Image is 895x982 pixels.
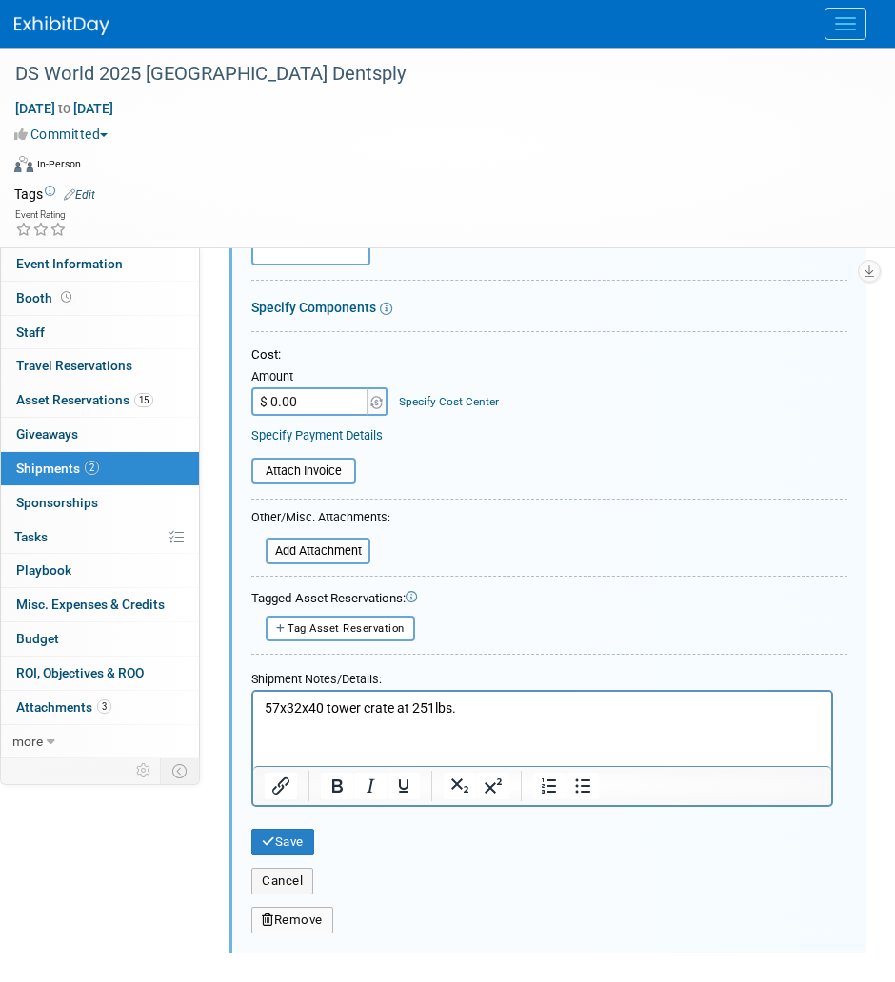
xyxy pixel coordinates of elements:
[128,758,161,783] td: Personalize Event Tab Strip
[1,383,199,417] a: Asset Reservations15
[321,773,353,799] button: Bold
[1,486,199,520] a: Sponsorships
[1,554,199,587] a: Playbook
[251,662,833,690] div: Shipment Notes/Details:
[14,16,109,35] img: ExhibitDay
[1,622,199,656] a: Budget
[16,461,99,476] span: Shipments
[16,562,71,578] span: Playbook
[251,829,314,855] button: Save
[567,773,599,799] button: Bullet list
[57,290,75,304] span: Booth not reserved yet
[9,57,857,91] div: DS World 2025 [GEOGRAPHIC_DATA] Dentsply
[251,368,389,387] div: Amount
[251,590,847,608] div: Tagged Asset Reservations:
[1,725,199,758] a: more
[266,616,415,641] button: Tag Asset Reservation
[1,282,199,315] a: Booth
[97,699,111,714] span: 3
[16,358,132,373] span: Travel Reservations
[265,773,297,799] button: Insert/edit link
[14,156,33,171] img: Format-Inperson.png
[533,773,566,799] button: Numbered list
[1,520,199,554] a: Tasks
[16,426,78,442] span: Giveaways
[85,461,99,475] span: 2
[1,691,199,724] a: Attachments3
[15,210,67,220] div: Event Rating
[55,101,73,116] span: to
[1,588,199,621] a: Misc. Expenses & Credits
[251,346,847,364] div: Cost:
[253,692,831,766] iframe: Rich Text Area
[399,395,499,408] a: Specify Cost Center
[388,773,420,799] button: Underline
[134,393,153,407] span: 15
[251,868,313,894] button: Cancel
[14,153,871,182] div: Event Format
[251,509,390,531] div: Other/Misc. Attachments:
[354,773,387,799] button: Italic
[14,529,48,544] span: Tasks
[1,418,199,451] a: Giveaways
[251,300,376,315] a: Specify Components
[14,100,114,117] span: [DATE] [DATE]
[1,349,199,383] a: Travel Reservations
[251,907,333,933] button: Remove
[1,452,199,485] a: Shipments2
[825,8,866,40] button: Menu
[14,185,95,204] td: Tags
[16,665,144,680] span: ROI, Objectives & ROO
[1,657,199,690] a: ROI, Objectives & ROO
[16,699,111,715] span: Attachments
[477,773,509,799] button: Superscript
[16,290,75,305] span: Booth
[16,631,59,646] span: Budget
[64,188,95,202] a: Edit
[12,734,43,749] span: more
[14,125,115,144] button: Committed
[16,495,98,510] span: Sponsorships
[288,622,405,635] span: Tag Asset Reservation
[16,392,153,407] span: Asset Reservations
[16,256,123,271] span: Event Information
[1,247,199,281] a: Event Information
[251,428,383,442] a: Specify Payment Details
[444,773,476,799] button: Subscript
[16,597,165,612] span: Misc. Expenses & Credits
[16,324,45,340] span: Staff
[1,316,199,349] a: Staff
[36,157,81,171] div: In-Person
[161,758,200,783] td: Toggle Event Tabs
